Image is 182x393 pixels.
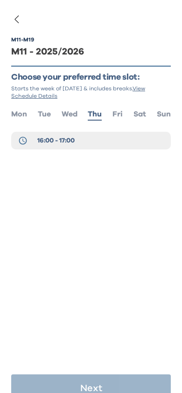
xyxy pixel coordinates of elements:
[88,110,102,118] span: Thu
[112,110,123,118] span: Fri
[80,384,102,393] p: Next
[157,110,171,118] span: Sun
[11,36,34,43] div: M11 - M19
[11,45,171,58] div: M11 - 2025/2026
[133,110,146,118] span: Sat
[62,110,77,118] span: Wed
[11,72,171,83] p: Choose your preferred time slot:
[11,85,171,100] p: Starts the week of [DATE] & includes breaks.
[37,136,75,145] span: 16:00 - 17:00
[11,110,27,118] span: Mon
[38,110,51,118] span: Tue
[11,132,171,149] button: 16:00 - 17:00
